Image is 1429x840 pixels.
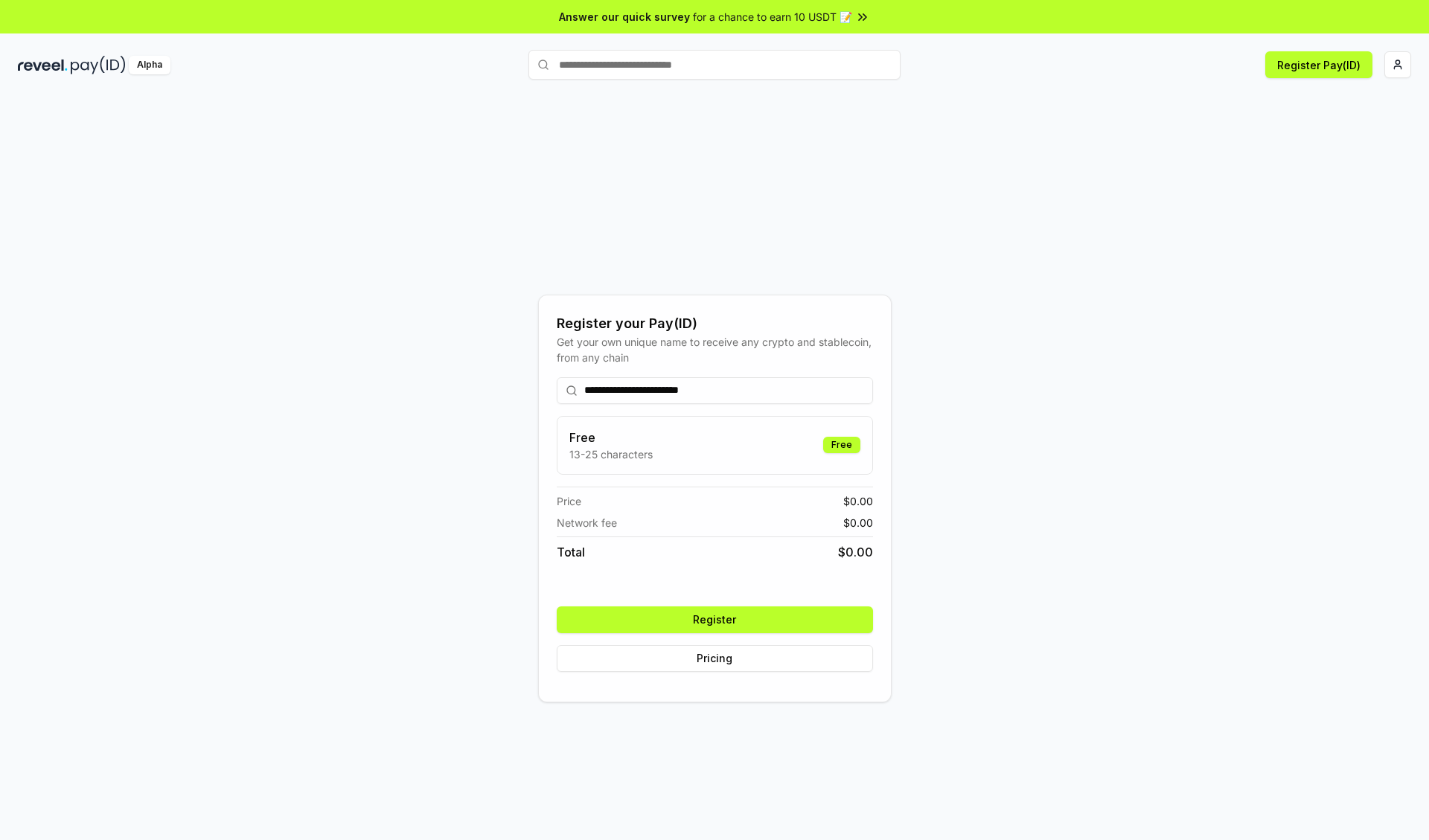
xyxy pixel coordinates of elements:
[129,56,170,74] div: Alpha
[557,334,873,365] div: Get your own unique name to receive any crypto and stablecoin, from any chain
[557,645,873,672] button: Pricing
[823,437,860,453] div: Free
[557,606,873,633] button: Register
[693,9,852,25] span: for a chance to earn 10 USDT 📝
[18,56,68,74] img: reveel_dark
[843,515,873,530] span: $ 0.00
[559,9,690,25] span: Answer our quick survey
[71,56,126,74] img: pay_id
[843,493,873,509] span: $ 0.00
[838,543,873,561] span: $ 0.00
[569,429,653,446] h3: Free
[569,446,653,462] p: 13-25 characters
[1265,51,1372,78] button: Register Pay(ID)
[557,493,581,509] span: Price
[557,543,585,561] span: Total
[557,313,873,334] div: Register your Pay(ID)
[557,515,617,530] span: Network fee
